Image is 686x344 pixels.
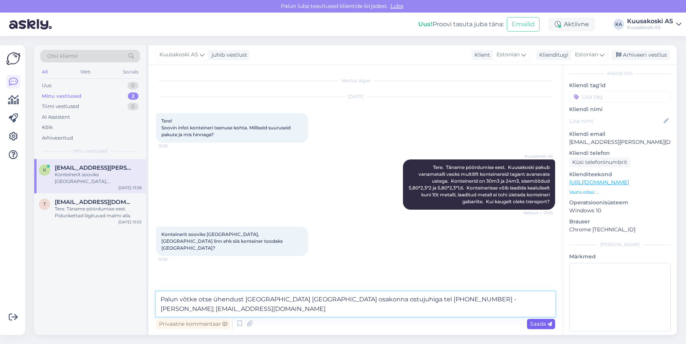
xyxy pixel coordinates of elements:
[613,19,624,30] div: KA
[569,170,671,178] p: Klienditeekond
[388,3,406,10] span: Luba
[156,77,555,84] div: Vestlus algas
[524,210,553,216] span: Nähtud ✓ 13:33
[497,51,520,59] span: Estonian
[569,70,671,77] div: Kliendi info
[536,51,568,59] div: Klienditugi
[128,92,138,100] div: 2
[42,134,73,142] div: Arhiveeritud
[42,82,51,89] div: Uus
[627,18,673,24] div: Kuusakoski AS
[42,113,70,121] div: AI Assistent
[569,189,671,196] p: Vaata edasi ...
[55,199,134,205] span: teet.tenu@gmail.com
[118,219,142,225] div: [DATE] 15:53
[549,18,595,31] div: Aktiivne
[43,201,46,207] span: t
[569,179,629,186] a: [URL][DOMAIN_NAME]
[40,67,49,77] div: All
[569,226,671,234] p: Chrome [TECHNICAL_ID]
[42,124,53,131] div: Kõik
[570,117,662,125] input: Lisa nimi
[507,17,540,32] button: Emailid
[569,207,671,215] p: Windows 10
[42,103,79,110] div: Tiimi vestlused
[569,218,671,226] p: Brauser
[42,92,81,100] div: Minu vestlused
[418,20,504,29] div: Proovi tasuta juba täna:
[569,199,671,207] p: Operatsioonisüsteem
[79,67,92,77] div: Web
[55,171,142,185] div: Konteinerit sooviks [GEOGRAPHIC_DATA], [GEOGRAPHIC_DATA] linn ehk siis konteiner toodaks [GEOGRAP...
[118,185,142,191] div: [DATE] 13:38
[627,18,681,30] a: Kuusakoski ASKuusakoski AS
[471,51,490,59] div: Klient
[524,153,553,159] span: Kuusakoski AS
[569,91,671,102] input: Lisa tag
[161,231,284,251] span: Konteinerit sooviks [GEOGRAPHIC_DATA], [GEOGRAPHIC_DATA] linn ehk siis konteiner toodaks [GEOGRAP...
[627,24,673,30] div: Kuusakoski AS
[55,205,142,219] div: Tere. Täname pöördumise eest. Pidurikettad liigituvad malmi alla.
[156,319,230,329] div: Privaatne kommentaar
[127,103,138,110] div: 0
[418,21,433,28] b: Uus!
[569,105,671,113] p: Kliendi nimi
[43,167,46,173] span: k
[127,82,138,89] div: 0
[161,118,292,137] span: Tere! Soovin infot konteineri teenuse kohta. Milliseid suuruseid pakute ja mis hinnaga?
[47,52,78,60] span: Otsi kliente
[6,51,21,66] img: Askly Logo
[569,253,671,261] p: Märkmed
[158,143,187,149] span: 10:30
[569,241,671,248] div: [PERSON_NAME]
[569,81,671,89] p: Kliendi tag'id
[121,67,140,77] div: Socials
[209,51,247,59] div: juhib vestlust
[569,149,671,157] p: Kliendi telefon
[530,320,552,327] span: Saada
[575,51,598,59] span: Estonian
[158,256,187,262] span: 13:38
[569,130,671,138] p: Kliendi email
[156,93,555,100] div: [DATE]
[611,50,670,60] div: Arhiveeri vestlus
[55,164,134,171] span: kaidi.erik@gmail.com
[73,148,107,154] span: Minu vestlused
[569,138,671,146] p: [EMAIL_ADDRESS][PERSON_NAME][DOMAIN_NAME]
[156,291,555,317] textarea: Palun võtke otse ühendust [GEOGRAPHIC_DATA] [GEOGRAPHIC_DATA] osakonna ostujuhiga tel [PHONE_NUMB...
[569,157,630,167] div: Küsi telefoninumbrit
[159,51,198,59] span: Kuusakoski AS
[409,164,551,204] span: Tere. Täname pöördumise eest. Kuusakoski pakub vanametalli veoks multilift konteinereid tagant av...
